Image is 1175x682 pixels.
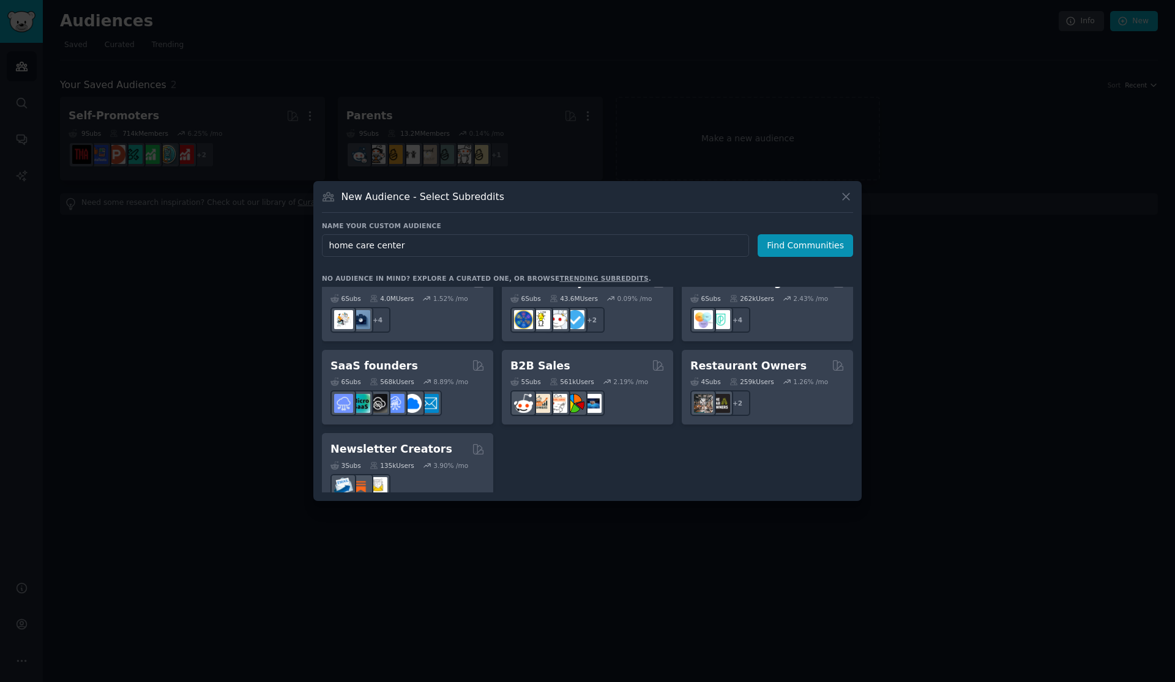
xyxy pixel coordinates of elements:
img: ProductManagement [694,310,713,329]
h3: New Audience - Select Subreddits [341,190,504,203]
div: + 2 [579,307,605,333]
img: B2BSaaS [403,394,422,413]
img: ProductMgmt [711,310,730,329]
div: 3 Sub s [330,461,361,470]
button: Find Communities [758,234,853,257]
div: 6 Sub s [510,294,541,303]
img: SaaS_Email_Marketing [420,394,439,413]
img: lifehacks [531,310,550,329]
img: LifeProTips [514,310,533,329]
div: 8.89 % /mo [433,377,468,386]
h2: Restaurant Owners [690,358,807,374]
div: 561k Users [550,377,594,386]
div: 4.0M Users [370,294,414,303]
div: 4 Sub s [690,377,721,386]
img: Newsletters [368,477,387,496]
div: 259k Users [729,377,774,386]
div: 2.19 % /mo [613,377,648,386]
img: BarOwners [711,394,730,413]
img: microsaas [351,394,370,413]
div: 6 Sub s [690,294,721,303]
div: 568k Users [370,377,414,386]
h2: Newsletter Creators [330,442,452,457]
div: 5 Sub s [510,377,541,386]
img: Substack [351,477,370,496]
h2: SaaS founders [330,358,418,374]
div: 0.09 % /mo [617,294,652,303]
img: NoCodeSaaS [368,394,387,413]
div: 262k Users [729,294,774,303]
div: + 4 [365,307,390,333]
img: getdisciplined [565,310,584,329]
div: 1.52 % /mo [433,294,468,303]
a: trending subreddits [559,275,648,282]
div: 6 Sub s [330,377,361,386]
div: + 2 [725,390,750,416]
img: B2BSales [565,394,584,413]
input: Pick a short name, like "Digital Marketers" or "Movie-Goers" [322,234,749,257]
img: restaurantowners [694,394,713,413]
img: sales [514,394,533,413]
img: salestechniques [531,394,550,413]
h2: B2B Sales [510,358,570,374]
img: productivity [548,310,567,329]
img: Emailmarketing [334,477,353,496]
div: 3.90 % /mo [433,461,468,470]
img: SaaSSales [386,394,405,413]
div: 2.43 % /mo [793,294,828,303]
div: No audience in mind? Explore a curated one, or browse . [322,274,651,283]
h3: Name your custom audience [322,221,853,230]
img: RemoteJobs [334,310,353,329]
img: b2b_sales [548,394,567,413]
img: work [351,310,370,329]
div: 6 Sub s [330,294,361,303]
div: 43.6M Users [550,294,598,303]
img: B_2_B_Selling_Tips [583,394,602,413]
img: SaaS [334,394,353,413]
div: 135k Users [370,461,414,470]
div: 1.26 % /mo [793,377,828,386]
div: + 4 [725,307,750,333]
